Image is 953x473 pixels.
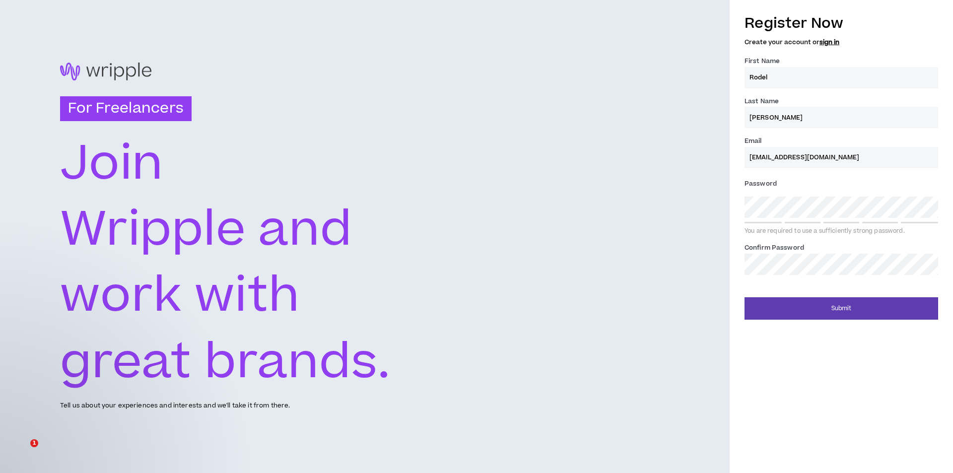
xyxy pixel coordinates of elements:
[745,39,938,46] h5: Create your account or
[745,53,780,69] label: First Name
[745,227,938,235] div: You are required to use a sufficiently strong password.
[60,401,290,410] p: Tell us about your experiences and interests and we'll take it from there.
[745,107,938,128] input: Last name
[745,240,804,256] label: Confirm Password
[60,262,299,331] text: work with
[60,96,192,121] h3: For Freelancers
[745,133,762,149] label: Email
[745,147,938,168] input: Enter Email
[819,38,839,47] a: sign in
[745,297,938,320] button: Submit
[745,67,938,88] input: First name
[745,93,779,109] label: Last Name
[30,439,38,447] span: 1
[60,130,164,199] text: Join
[745,13,938,34] h3: Register Now
[10,439,34,463] iframe: Intercom live chat
[60,196,353,265] text: Wripple and
[745,179,777,188] span: Password
[60,328,391,397] text: great brands.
